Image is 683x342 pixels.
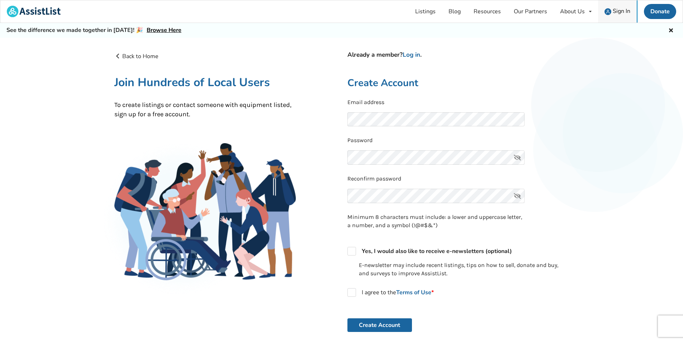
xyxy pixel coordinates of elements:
[114,75,296,90] h1: Join Hundreds of Local Users
[7,6,61,17] img: assistlist-logo
[6,27,181,34] h5: See the difference we made together in [DATE]! 🎉
[598,0,637,23] a: user icon Sign In
[347,136,569,145] p: Password
[114,100,296,119] p: To create listings or contact someone with equipment listed, sign up for a free account.
[347,51,569,59] h4: Already a member? .
[362,247,512,255] strong: Yes, I would also like to receive e-newsletters (optional)
[442,0,467,23] a: Blog
[347,213,525,230] p: Minimum 8 characters must include: a lower and uppercase letter, a number, and a symbol (!@#$&*)
[507,0,554,23] a: Our Partners
[147,26,181,34] a: Browse Here
[613,7,630,15] span: Sign In
[347,77,569,89] h2: Create Account
[604,8,611,15] img: user icon
[644,4,676,19] a: Donate
[396,289,434,296] a: Terms of Use*
[409,0,442,23] a: Listings
[560,9,585,14] div: About Us
[403,51,420,59] a: Log in
[347,288,434,297] label: I agree to the
[347,98,569,107] p: Email address
[347,318,412,332] button: Create Account
[114,52,159,60] a: Back to Home
[359,261,569,278] p: E-newsletter may include recent listings, tips on how to sell, donate and buy, and surveys to imp...
[114,143,296,280] img: Family Gathering
[467,0,507,23] a: Resources
[347,175,569,183] p: Reconfirm password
